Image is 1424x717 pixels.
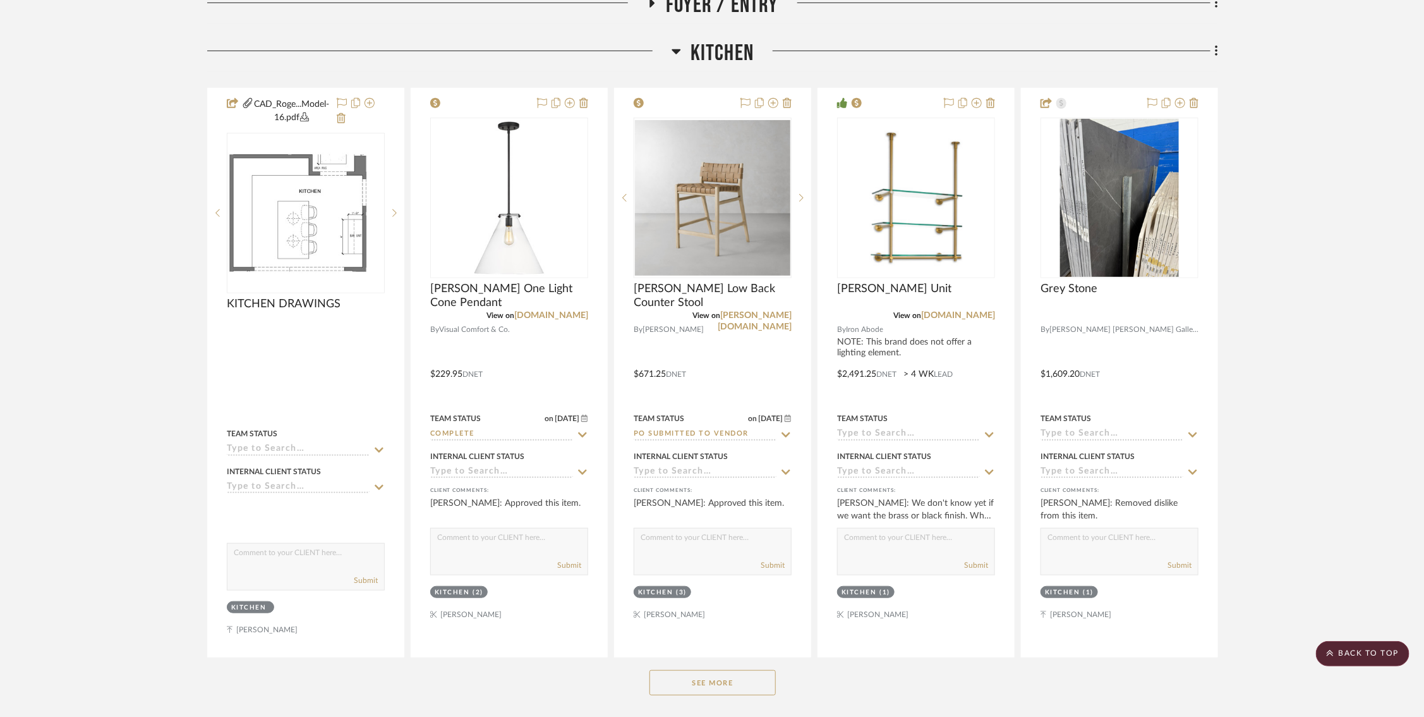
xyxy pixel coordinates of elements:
[761,560,785,571] button: Submit
[473,588,484,597] div: (2)
[227,444,370,456] input: Type to Search…
[1060,119,1179,277] img: Grey Stone
[354,575,378,586] button: Submit
[1041,413,1091,424] div: Team Status
[430,497,588,522] div: [PERSON_NAME]: Approved this item.
[643,324,704,336] span: [PERSON_NAME]
[837,429,980,441] input: Type to Search…
[634,429,776,441] input: Type to Search…
[430,413,481,424] div: Team Status
[634,413,684,424] div: Team Status
[638,588,673,597] div: Kitchen
[634,118,791,278] div: 0
[1168,560,1192,571] button: Submit
[514,311,588,320] a: [DOMAIN_NAME]
[634,497,792,522] div: [PERSON_NAME]: Approved this item.
[486,312,514,319] span: View on
[842,588,877,597] div: Kitchen
[837,451,931,462] div: Internal Client Status
[1041,497,1198,522] div: [PERSON_NAME]: Removed dislike from this item.
[893,312,921,319] span: View on
[838,120,994,276] img: Leo Shelving Unit
[837,467,980,479] input: Type to Search…
[634,324,643,336] span: By
[718,311,792,331] a: [PERSON_NAME][DOMAIN_NAME]
[1041,451,1135,462] div: Internal Client Status
[692,312,720,319] span: View on
[430,467,573,479] input: Type to Search…
[430,429,573,441] input: Type to Search…
[557,560,581,571] button: Submit
[837,497,995,522] div: [PERSON_NAME]: We don't know yet if we want the brass or black finish. What do you think?
[1041,282,1097,296] span: Grey Stone
[846,324,883,336] span: Iron Abode
[430,451,524,462] div: Internal Client Status
[430,282,588,310] span: [PERSON_NAME] One Light Cone Pendant
[837,413,888,424] div: Team Status
[1041,324,1049,336] span: By
[1316,641,1409,666] scroll-to-top-button: BACK TO TOP
[1041,467,1183,479] input: Type to Search…
[439,324,510,336] span: Visual Comfort & Co.
[635,120,790,276] img: Stratton Low Back Counter Stool
[227,297,341,311] span: KITCHEN DRAWINGS
[1083,588,1094,597] div: (1)
[837,324,846,336] span: By
[227,466,321,477] div: Internal Client Status
[254,96,329,126] button: CAD_Roge...Model-16.pdf
[227,428,277,439] div: Team Status
[1041,429,1183,441] input: Type to Search…
[838,118,994,278] div: 0
[634,467,776,479] input: Type to Search…
[749,415,757,422] span: on
[227,482,370,494] input: Type to Search…
[228,153,383,273] img: KITCHEN DRAWINGS
[430,324,439,336] span: By
[691,40,754,67] span: Kitchen
[921,311,995,320] a: [DOMAIN_NAME]
[649,670,776,696] button: See More
[554,414,581,423] span: [DATE]
[1049,324,1198,336] span: [PERSON_NAME] [PERSON_NAME] Gallery
[757,414,785,423] span: [DATE]
[431,120,587,276] img: Kate One Light Cone Pendant
[1045,588,1080,597] div: Kitchen
[634,451,728,462] div: Internal Client Status
[880,588,891,597] div: (1)
[677,588,687,597] div: (3)
[837,282,951,296] span: [PERSON_NAME] Unit
[634,282,792,310] span: [PERSON_NAME] Low Back Counter Stool
[964,560,988,571] button: Submit
[545,415,554,422] span: on
[435,588,470,597] div: Kitchen
[231,603,267,613] div: Kitchen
